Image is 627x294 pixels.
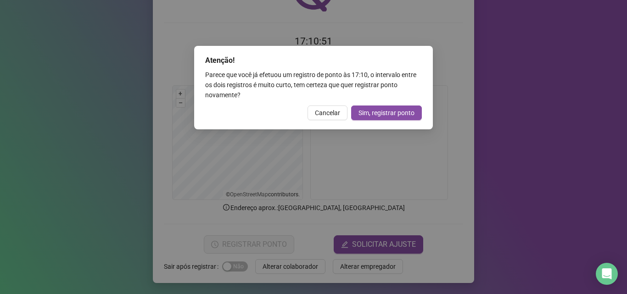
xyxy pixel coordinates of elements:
span: Sim, registrar ponto [358,108,414,118]
div: Open Intercom Messenger [596,263,618,285]
div: Parece que você já efetuou um registro de ponto às 17:10 , o intervalo entre os dois registros é ... [205,70,422,100]
div: Atenção! [205,55,422,66]
button: Sim, registrar ponto [351,105,422,120]
button: Cancelar [308,105,347,120]
span: Cancelar [315,108,340,118]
